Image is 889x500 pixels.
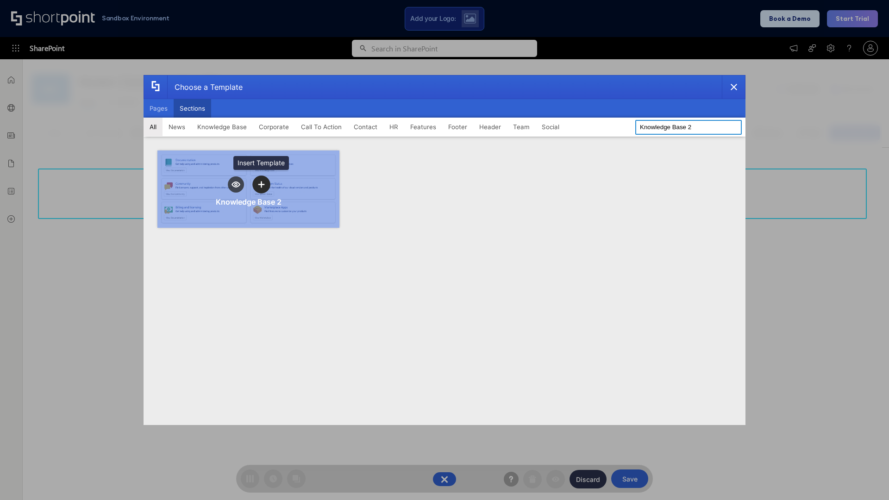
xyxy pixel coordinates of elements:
button: Pages [144,99,174,118]
button: Features [404,118,442,136]
button: Corporate [253,118,295,136]
button: Contact [348,118,383,136]
div: Choose a Template [167,75,243,99]
button: Social [536,118,565,136]
iframe: Chat Widget [843,456,889,500]
button: Team [507,118,536,136]
div: Knowledge Base 2 [216,197,282,206]
button: Knowledge Base [191,118,253,136]
button: HR [383,118,404,136]
div: template selector [144,75,745,425]
button: News [163,118,191,136]
button: Sections [174,99,211,118]
button: Header [473,118,507,136]
button: Call To Action [295,118,348,136]
button: Footer [442,118,473,136]
button: All [144,118,163,136]
input: Search [635,120,742,135]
